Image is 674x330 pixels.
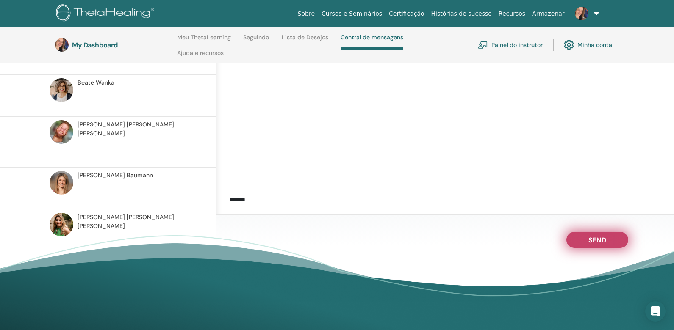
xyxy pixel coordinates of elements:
[495,6,529,22] a: Recursos
[478,36,543,54] a: Painel do instrutor
[50,120,73,144] img: default.png
[564,36,612,54] a: Minha conta
[78,120,198,138] span: [PERSON_NAME] [PERSON_NAME] [PERSON_NAME]
[428,6,495,22] a: Histórias de sucesso
[566,232,628,248] button: Send
[478,41,488,49] img: chalkboard-teacher.svg
[55,38,69,52] img: default.jpg
[72,41,157,49] h3: My Dashboard
[50,171,73,195] img: default.jpg
[50,78,73,102] img: default.jpg
[78,78,114,87] span: Beate Wanka
[575,7,588,20] img: default.jpg
[294,6,318,22] a: Sobre
[341,34,403,49] a: Central de mensagens
[588,236,606,242] span: Send
[56,4,157,23] img: logo.png
[243,34,269,47] a: Seguindo
[78,171,153,180] span: [PERSON_NAME] Baumann
[564,38,574,52] img: cog.svg
[282,34,328,47] a: Lista de Desejos
[645,301,666,322] div: Open Intercom Messenger
[78,213,198,231] span: [PERSON_NAME] [PERSON_NAME] [PERSON_NAME]
[177,34,231,47] a: Meu ThetaLearning
[529,6,568,22] a: Armazenar
[386,6,427,22] a: Certificação
[318,6,386,22] a: Cursos e Seminários
[50,213,73,236] img: default.jpg
[177,49,224,63] a: Ajuda e recursos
